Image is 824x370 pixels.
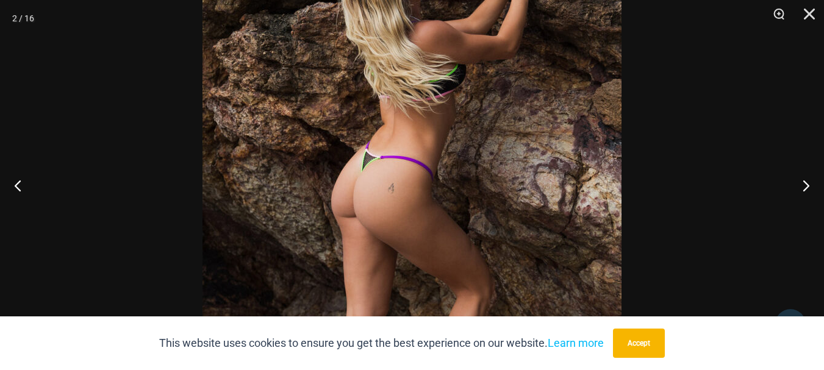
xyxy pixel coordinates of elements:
button: Accept [613,329,665,358]
p: This website uses cookies to ensure you get the best experience on our website. [159,334,604,352]
button: Next [778,155,824,216]
a: Learn more [548,336,604,349]
div: 2 / 16 [12,9,34,27]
